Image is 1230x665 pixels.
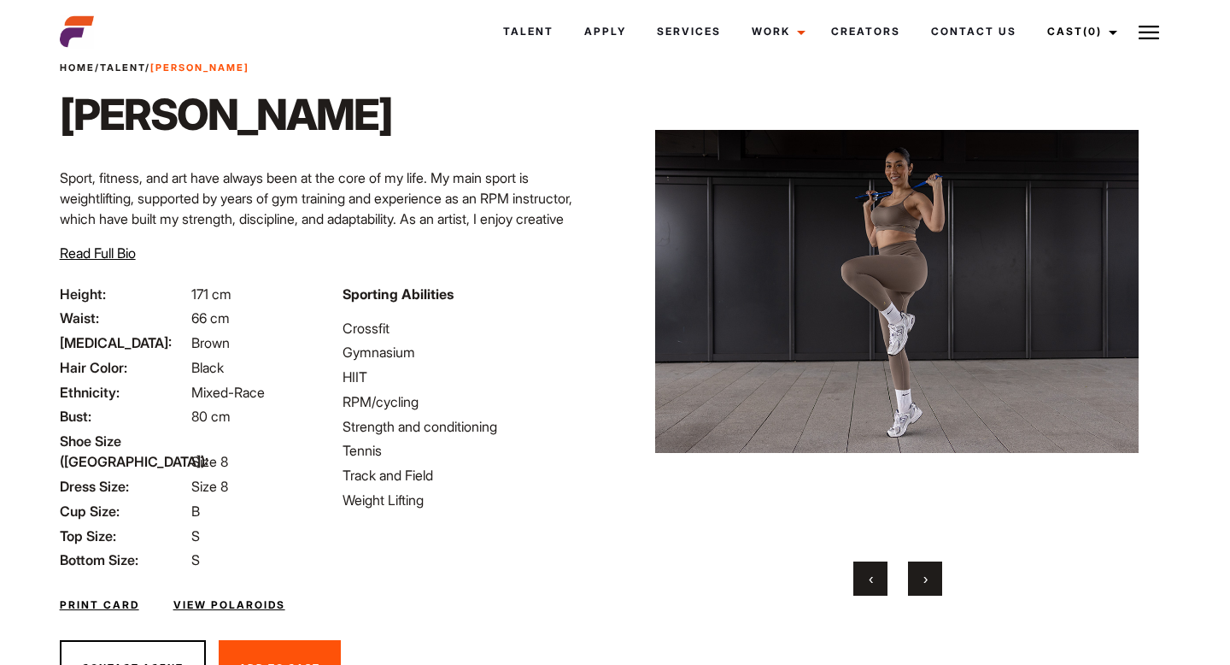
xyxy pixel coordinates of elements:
[60,406,188,427] span: Bust:
[100,62,145,74] a: Talent
[569,9,641,55] a: Apply
[60,597,139,613] a: Print Card
[736,9,816,55] a: Work
[173,597,285,613] a: View Polaroids
[191,359,224,376] span: Black
[191,384,265,401] span: Mixed-Race
[150,62,249,74] strong: [PERSON_NAME]
[60,501,188,521] span: Cup Size:
[60,382,188,403] span: Ethnicity:
[60,308,188,328] span: Waist:
[1083,25,1102,38] span: (0)
[191,478,228,495] span: Size 8
[191,503,200,520] span: B
[60,62,95,74] a: Home
[191,551,200,568] span: S
[60,357,188,378] span: Hair Color:
[641,9,736,55] a: Services
[191,408,231,425] span: 80 cm
[869,570,873,587] span: Previous
[343,318,605,338] li: Crossfit
[60,526,188,546] span: Top Size:
[60,332,188,353] span: [MEDICAL_DATA]:
[343,342,605,362] li: Gymnasium
[343,465,605,486] li: Track and Field
[923,570,928,587] span: Next
[816,9,916,55] a: Creators
[488,9,569,55] a: Talent
[343,285,454,303] strong: Sporting Abilities
[60,168,605,250] p: Sport, fitness, and art have always been at the core of my life. My main sport is weightlifting, ...
[343,440,605,461] li: Tennis
[191,285,231,303] span: 171 cm
[191,527,200,544] span: S
[60,550,188,570] span: Bottom Size:
[343,391,605,412] li: RPM/cycling
[60,61,249,75] span: / /
[343,367,605,387] li: HIIT
[60,476,188,497] span: Dress Size:
[60,284,188,304] span: Height:
[60,15,94,49] img: cropped-aefm-brand-fav-22-square.png
[1139,22,1159,43] img: Burger icon
[916,9,1032,55] a: Contact Us
[191,309,230,327] span: 66 cm
[191,453,228,470] span: Size 8
[60,244,136,262] span: Read Full Bio
[60,431,188,472] span: Shoe Size ([GEOGRAPHIC_DATA]):
[343,416,605,437] li: Strength and conditioning
[191,334,230,351] span: Brown
[343,490,605,510] li: Weight Lifting
[1032,9,1127,55] a: Cast(0)
[60,89,392,140] h1: [PERSON_NAME]
[60,243,136,263] button: Read Full Bio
